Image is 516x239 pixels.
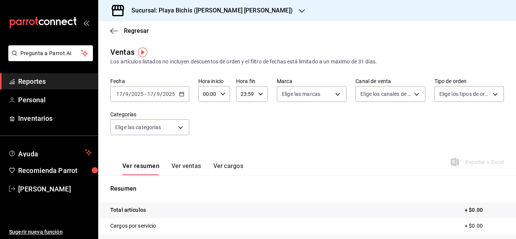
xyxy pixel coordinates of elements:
p: + $0.00 [465,206,504,214]
span: Elige los canales de venta [360,90,411,98]
span: Inventarios [18,113,92,123]
div: Ventas [110,46,134,58]
span: Pregunta a Parrot AI [20,49,81,57]
p: + $0.00 [465,222,504,230]
button: Ver resumen [122,162,159,175]
span: Regresar [124,27,149,34]
p: Cargos por servicio [110,222,156,230]
span: Elige las marcas [282,90,320,98]
span: Ayuda [18,148,82,157]
span: Reportes [18,76,92,86]
button: Pregunta a Parrot AI [8,45,93,61]
label: Tipo de orden [434,79,504,84]
div: navigation tabs [122,162,243,175]
label: Marca [277,79,346,84]
label: Categorías [110,112,189,117]
span: Recomienda Parrot [18,165,92,176]
button: Ver cargos [213,162,244,175]
span: / [154,91,156,97]
p: Resumen [110,184,504,193]
input: -- [125,91,129,97]
input: ---- [162,91,175,97]
span: / [160,91,162,97]
span: Elige las categorías [115,123,161,131]
div: Los artículos listados no incluyen descuentos de orden y el filtro de fechas está limitado a un m... [110,58,504,66]
span: Sugerir nueva función [9,228,92,236]
a: Pregunta a Parrot AI [5,55,93,63]
button: Ver ventas [171,162,201,175]
button: open_drawer_menu [83,20,89,26]
input: -- [116,91,123,97]
label: Canal de venta [355,79,425,84]
span: / [123,91,125,97]
input: ---- [131,91,144,97]
input: -- [147,91,154,97]
span: / [129,91,131,97]
button: Regresar [110,27,149,34]
label: Hora inicio [198,79,230,84]
span: [PERSON_NAME] [18,184,92,194]
label: Fecha [110,79,189,84]
input: -- [156,91,160,97]
p: Total artículos [110,206,146,214]
span: - [145,91,146,97]
span: Elige los tipos de orden [439,90,490,98]
h3: Sucursal: Playa Bichis ([PERSON_NAME] [PERSON_NAME]) [125,6,293,15]
label: Hora fin [236,79,268,84]
span: Personal [18,95,92,105]
img: Tooltip marker [138,48,147,57]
